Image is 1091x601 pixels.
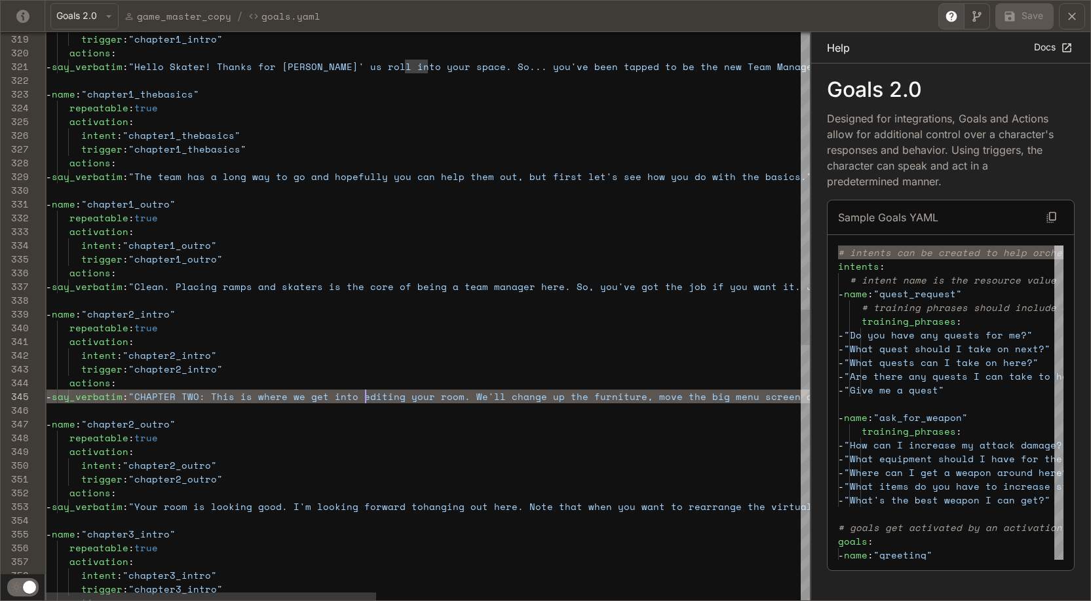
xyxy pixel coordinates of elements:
span: "chapter1_outro" [81,197,176,211]
div: 320 [1,46,29,60]
span: : [128,335,134,348]
div: 357 [1,555,29,568]
span: "chapter2_intro" [123,348,217,362]
span: intent [81,238,117,252]
span: - [838,479,844,493]
p: Designed for integrations, Goals and Actions allow for additional control over a character's resp... [827,111,1054,189]
span: name [52,87,75,101]
span: : [123,142,128,156]
span: : [123,60,128,73]
span: "chapter1_outro" [128,252,223,266]
span: say_verbatim [52,60,123,73]
span: activation [69,335,128,348]
span: "chapter2_intro" [81,307,176,321]
span: : [868,287,873,300]
span: actions [69,376,111,390]
p: Help [827,40,850,56]
span: trigger [81,142,123,156]
span: : [75,527,81,541]
span: - [838,493,844,507]
span: - [838,328,844,342]
div: 334 [1,238,29,252]
div: 343 [1,362,29,376]
span: "chapter2_outro" [123,458,217,472]
span: Dark mode toggle [23,579,36,594]
a: Docs [1031,37,1075,58]
div: 346 [1,403,29,417]
div: 319 [1,32,29,46]
span: : [75,87,81,101]
span: repeatable [69,101,128,115]
span: - [46,527,52,541]
span: activation [69,225,128,238]
span: "What quests can I take on here?" [844,355,1039,369]
span: trigger [81,472,123,486]
div: 344 [1,376,29,390]
span: true [134,321,158,335]
span: actions [69,46,111,60]
div: 340 [1,321,29,335]
span: goals [838,534,868,548]
span: - [838,465,844,479]
div: 356 [1,541,29,555]
button: Toggle Help panel [938,3,965,29]
span: ith the basics." [718,170,813,183]
span: : [123,252,128,266]
span: "chapter3_intro" [128,582,223,596]
div: 336 [1,266,29,280]
span: : [128,555,134,568]
span: "chapter3_intro" [123,568,217,582]
div: 351 [1,472,29,486]
span: ig menu screen around, and arrange some decks on t [718,390,1013,403]
span: : [956,424,962,438]
span: "chapter1_outro" [123,238,217,252]
span: : [123,390,128,403]
span: : [123,472,128,486]
span: "chapter2_intro" [128,362,223,376]
span: true [134,101,158,115]
span: : [111,46,117,60]
span: : [75,197,81,211]
span: repeatable [69,541,128,555]
span: name [52,307,75,321]
span: true [134,211,158,225]
span: training_phrases [862,314,956,328]
span: training_phrases [862,424,956,438]
button: Copy [1040,206,1063,229]
span: "What's the best weapon I can get?" [844,493,1050,507]
span: eing a team manager here. So, you've got the job i [423,280,718,293]
span: repeatable [69,321,128,335]
div: 329 [1,170,29,183]
div: 342 [1,348,29,362]
span: - [46,60,52,73]
div: 324 [1,101,29,115]
span: - [46,307,52,321]
span: : [128,115,134,128]
span: - [838,369,844,383]
span: actions [69,266,111,280]
span: actions [69,156,111,170]
span: intent [81,458,117,472]
span: name [844,410,868,424]
div: 331 [1,197,29,211]
span: say_verbatim [52,500,123,513]
span: : [128,101,134,115]
span: "Where can I get a weapon around here?" [844,465,1074,479]
span: : [128,541,134,555]
div: 328 [1,156,29,170]
span: actions [69,486,111,500]
span: / [237,9,243,24]
span: : [111,486,117,500]
span: - [838,287,844,300]
span: - [838,342,844,355]
span: say_verbatim [52,280,123,293]
span: - [838,452,844,465]
div: 350 [1,458,29,472]
span: - [46,87,52,101]
span: intent [81,568,117,582]
span: f you want it. Just say yes and we'll get you set [718,280,1007,293]
span: : [123,170,128,183]
div: 341 [1,335,29,348]
div: 347 [1,417,29,431]
span: : [117,568,123,582]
